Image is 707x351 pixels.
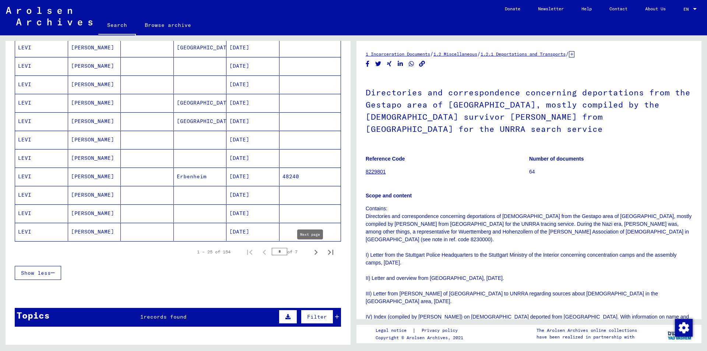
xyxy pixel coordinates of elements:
[366,169,386,175] a: 8229801
[15,39,68,57] mat-cell: LEVI
[242,245,257,259] button: First page
[68,131,121,149] mat-cell: [PERSON_NAME]
[68,94,121,112] mat-cell: [PERSON_NAME]
[257,245,272,259] button: Previous page
[17,309,50,322] div: Topics
[174,112,227,130] mat-cell: [GEOGRAPHIC_DATA]
[174,39,227,57] mat-cell: [GEOGRAPHIC_DATA]
[15,94,68,112] mat-cell: LEVI
[366,76,692,144] h1: Directories and correspondence concerning deportations from the Gestapo area of [GEOGRAPHIC_DATA]...
[6,7,92,25] img: Arolsen_neg.svg
[226,149,279,167] mat-cell: [DATE]
[366,193,412,199] b: Scope and content
[15,112,68,130] mat-cell: LEVI
[529,156,584,162] b: Number of documents
[226,168,279,186] mat-cell: [DATE]
[226,131,279,149] mat-cell: [DATE]
[366,156,405,162] b: Reference Code
[376,334,467,341] p: Copyright © Arolsen Archives, 2021
[68,149,121,167] mat-cell: [PERSON_NAME]
[226,76,279,94] mat-cell: [DATE]
[68,204,121,222] mat-cell: [PERSON_NAME]
[98,16,136,35] a: Search
[374,59,382,69] button: Share on Twitter
[529,168,692,176] p: 64
[15,168,68,186] mat-cell: LEVI
[386,59,393,69] button: Share on Xing
[226,94,279,112] mat-cell: [DATE]
[197,249,231,255] div: 1 – 25 of 154
[68,76,121,94] mat-cell: [PERSON_NAME]
[376,327,467,334] div: |
[68,223,121,241] mat-cell: [PERSON_NAME]
[15,223,68,241] mat-cell: LEVI
[15,149,68,167] mat-cell: LEVI
[416,327,467,334] a: Privacy policy
[272,248,309,255] div: of 7
[301,310,333,324] button: Filter
[376,327,412,334] a: Legal notice
[140,313,144,320] span: 1
[15,204,68,222] mat-cell: LEVI
[477,50,481,57] span: /
[433,51,477,57] a: 1.2 Miscellaneous
[15,131,68,149] mat-cell: LEVI
[279,168,341,186] mat-cell: 48240
[226,204,279,222] mat-cell: [DATE]
[323,245,338,259] button: Last page
[226,57,279,75] mat-cell: [DATE]
[364,59,372,69] button: Share on Facebook
[683,7,692,12] span: EN
[366,51,430,57] a: 1 Incarceration Documents
[666,324,694,343] img: yv_logo.png
[675,319,693,337] img: Change consent
[408,59,415,69] button: Share on WhatsApp
[15,76,68,94] mat-cell: LEVI
[397,59,404,69] button: Share on LinkedIn
[309,245,323,259] button: Next page
[307,313,327,320] span: Filter
[21,270,51,276] span: Show less
[15,57,68,75] mat-cell: LEVI
[174,168,227,186] mat-cell: Erbenheim
[136,16,200,34] a: Browse archive
[15,266,61,280] button: Show less
[226,112,279,130] mat-cell: [DATE]
[68,57,121,75] mat-cell: [PERSON_NAME]
[68,112,121,130] mat-cell: [PERSON_NAME]
[68,39,121,57] mat-cell: [PERSON_NAME]
[537,334,637,340] p: have been realized in partnership with
[418,59,426,69] button: Copy link
[174,94,227,112] mat-cell: [GEOGRAPHIC_DATA]
[537,327,637,334] p: The Arolsen Archives online collections
[481,51,566,57] a: 1.2.1 Deportations and Transports
[68,168,121,186] mat-cell: [PERSON_NAME]
[226,39,279,57] mat-cell: [DATE]
[566,50,569,57] span: /
[226,223,279,241] mat-cell: [DATE]
[144,313,187,320] span: records found
[68,186,121,204] mat-cell: [PERSON_NAME]
[15,186,68,204] mat-cell: LEVI
[226,186,279,204] mat-cell: [DATE]
[430,50,433,57] span: /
